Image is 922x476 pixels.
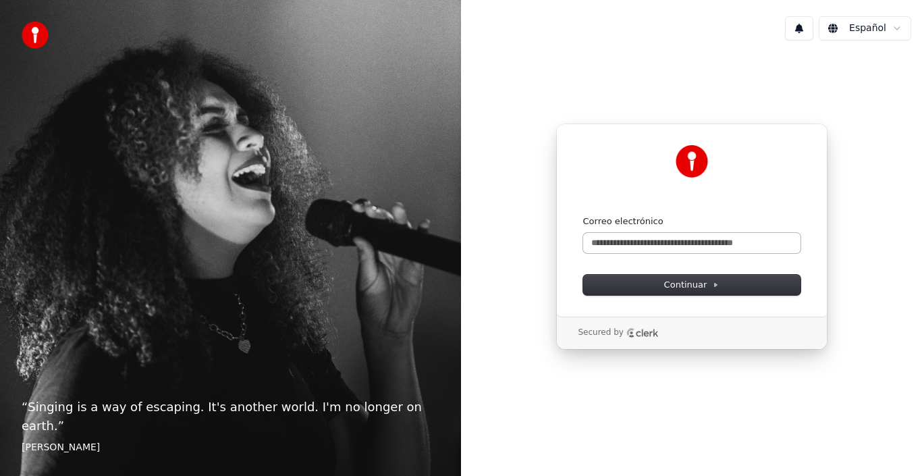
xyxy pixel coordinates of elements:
[664,279,720,291] span: Continuar
[22,22,49,49] img: youka
[583,275,801,295] button: Continuar
[626,328,659,338] a: Clerk logo
[22,398,439,435] p: “ Singing is a way of escaping. It's another world. I'm no longer on earth. ”
[676,145,708,178] img: Youka
[578,327,624,338] p: Secured by
[583,215,663,228] label: Correo electrónico
[22,441,439,454] footer: [PERSON_NAME]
